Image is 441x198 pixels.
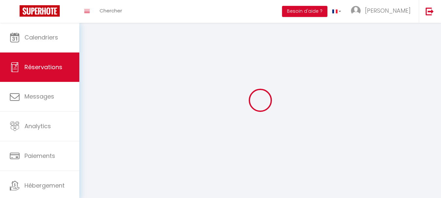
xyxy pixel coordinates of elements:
img: logout [426,7,434,15]
span: Analytics [24,122,51,130]
span: Paiements [24,152,55,160]
span: Messages [24,92,54,100]
button: Ouvrir le widget de chat LiveChat [5,3,25,22]
button: Besoin d'aide ? [282,6,327,17]
span: Hébergement [24,181,65,190]
span: [PERSON_NAME] [365,7,411,15]
span: Calendriers [24,33,58,41]
img: ... [351,6,361,16]
span: Réservations [24,63,62,71]
span: Chercher [100,7,122,14]
img: Super Booking [20,5,60,17]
